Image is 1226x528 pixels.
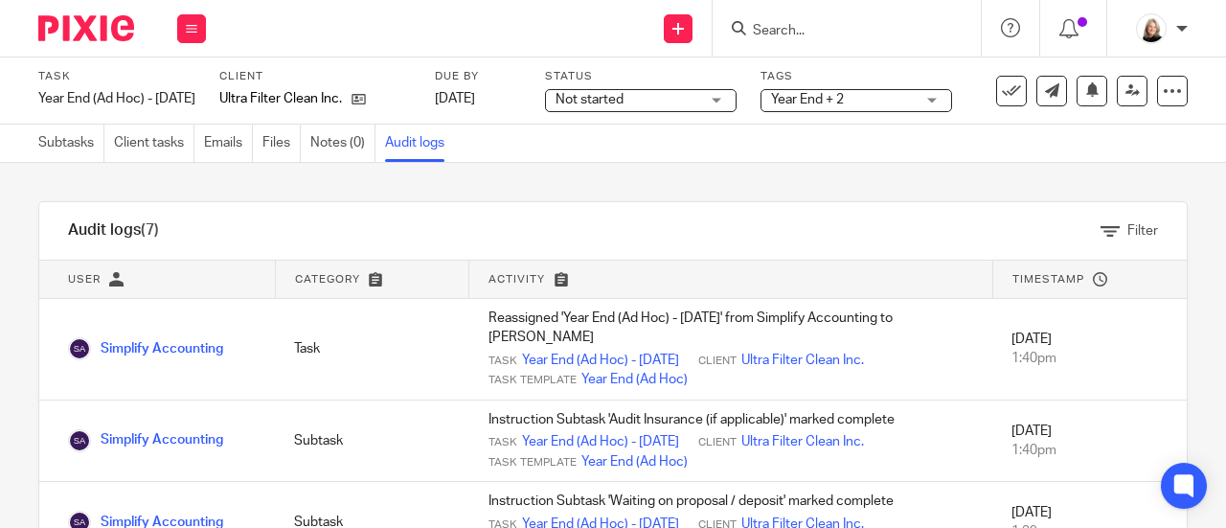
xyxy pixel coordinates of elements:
a: Year End (Ad Hoc) [581,452,688,471]
td: Reassigned 'Year End (Ad Hoc) - [DATE]' from Simplify Accounting to [PERSON_NAME] [469,299,993,401]
span: Not started [556,93,624,106]
a: Simplify Accounting [68,433,223,447]
img: Simplify Accounting [68,337,91,360]
td: Task [275,299,469,401]
span: Activity [488,274,545,285]
label: Tags [761,69,952,84]
span: Task [488,435,517,450]
div: Year End (Ad Hoc) - [DATE] [38,89,195,108]
span: Task [488,354,517,369]
a: Audit logs [385,125,454,162]
a: Year End (Ad Hoc) [581,370,688,389]
div: 1:40pm [1011,349,1168,368]
div: Year End (Ad Hoc) - August 2025 [38,89,195,108]
img: Simplify Accounting [68,429,91,452]
label: Due by [435,69,521,84]
td: [DATE] [992,299,1187,401]
a: Notes (0) [310,125,375,162]
a: Year End (Ad Hoc) - [DATE] [522,351,679,370]
a: Ultra Filter Clean Inc. [741,432,864,451]
td: [DATE] [992,400,1187,481]
a: Files [262,125,301,162]
span: User [68,274,101,285]
div: 1:40pm [1011,441,1168,460]
img: Screenshot%202023-11-02%20134555.png [1136,13,1167,44]
label: Status [545,69,737,84]
label: Client [219,69,411,84]
p: Ultra Filter Clean Inc. [219,89,342,108]
span: Year End + 2 [771,93,844,106]
td: Instruction Subtask 'Audit Insurance (if applicable)' marked complete [469,400,993,481]
a: Client tasks [114,125,194,162]
span: Category [295,274,360,285]
span: Client [698,435,737,450]
span: Task Template [488,455,577,471]
label: Task [38,69,195,84]
span: [DATE] [435,92,475,105]
span: Client [698,354,737,369]
a: Ultra Filter Clean Inc. [741,351,864,370]
span: Task Template [488,373,577,388]
td: Subtask [275,400,469,481]
input: Search [751,23,923,40]
a: Emails [204,125,253,162]
a: Year End (Ad Hoc) - [DATE] [522,432,679,451]
span: Timestamp [1012,274,1084,285]
img: Pixie [38,15,134,41]
a: Subtasks [38,125,104,162]
span: Filter [1127,224,1158,238]
a: Simplify Accounting [68,342,223,356]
